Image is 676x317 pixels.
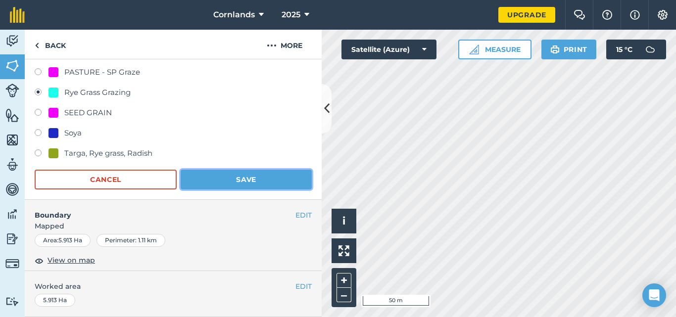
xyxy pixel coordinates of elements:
[630,9,640,21] img: svg+xml;base64,PHN2ZyB4bWxucz0iaHR0cDovL3d3dy53My5vcmcvMjAwMC9zdmciIHdpZHRoPSIxNyIgaGVpZ2h0PSIxNy...
[5,297,19,306] img: svg+xml;base64,PD94bWwgdmVyc2lvbj0iMS4wIiBlbmNvZGluZz0idXRmLTgiPz4KPCEtLSBHZW5lcmF0b3I6IEFkb2JlIE...
[337,288,351,302] button: –
[5,84,19,97] img: svg+xml;base64,PD94bWwgdmVyc2lvbj0iMS4wIiBlbmNvZGluZz0idXRmLTgiPz4KPCEtLSBHZW5lcmF0b3I6IEFkb2JlIE...
[574,10,585,20] img: Two speech bubbles overlapping with the left bubble in the forefront
[35,170,177,189] button: Cancel
[616,40,632,59] span: 15 ° C
[295,210,312,221] button: EDIT
[5,207,19,222] img: svg+xml;base64,PD94bWwgdmVyc2lvbj0iMS4wIiBlbmNvZGluZz0idXRmLTgiPz4KPCEtLSBHZW5lcmF0b3I6IEFkb2JlIE...
[64,66,140,78] div: PASTURE - SP Graze
[5,157,19,172] img: svg+xml;base64,PD94bWwgdmVyc2lvbj0iMS4wIiBlbmNvZGluZz0idXRmLTgiPz4KPCEtLSBHZW5lcmF0b3I6IEFkb2JlIE...
[213,9,255,21] span: Cornlands
[5,257,19,271] img: svg+xml;base64,PD94bWwgdmVyc2lvbj0iMS4wIiBlbmNvZGluZz0idXRmLTgiPz4KPCEtLSBHZW5lcmF0b3I6IEFkb2JlIE...
[25,221,322,231] span: Mapped
[64,107,112,119] div: SEED GRAIN
[5,231,19,246] img: svg+xml;base64,PD94bWwgdmVyc2lvbj0iMS4wIiBlbmNvZGluZz0idXRmLTgiPz4KPCEtLSBHZW5lcmF0b3I6IEFkb2JlIE...
[498,7,555,23] a: Upgrade
[642,283,666,307] div: Open Intercom Messenger
[267,40,277,51] img: svg+xml;base64,PHN2ZyB4bWxucz0iaHR0cDovL3d3dy53My5vcmcvMjAwMC9zdmciIHdpZHRoPSIyMCIgaGVpZ2h0PSIyNC...
[342,215,345,227] span: i
[64,147,152,159] div: Targa, Rye grass, Radish
[35,40,39,51] img: svg+xml;base64,PHN2ZyB4bWxucz0iaHR0cDovL3d3dy53My5vcmcvMjAwMC9zdmciIHdpZHRoPSI5IiBoZWlnaHQ9IjI0Ii...
[606,40,666,59] button: 15 °C
[64,87,131,98] div: Rye Grass Grazing
[338,245,349,256] img: Four arrows, one pointing top left, one top right, one bottom right and the last bottom left
[332,209,356,233] button: i
[5,133,19,147] img: svg+xml;base64,PHN2ZyB4bWxucz0iaHR0cDovL3d3dy53My5vcmcvMjAwMC9zdmciIHdpZHRoPSI1NiIgaGVpZ2h0PSI2MC...
[282,9,300,21] span: 2025
[5,108,19,123] img: svg+xml;base64,PHN2ZyB4bWxucz0iaHR0cDovL3d3dy53My5vcmcvMjAwMC9zdmciIHdpZHRoPSI1NiIgaGVpZ2h0PSI2MC...
[35,234,91,247] div: Area : 5.913 Ha
[35,255,44,267] img: svg+xml;base64,PHN2ZyB4bWxucz0iaHR0cDovL3d3dy53My5vcmcvMjAwMC9zdmciIHdpZHRoPSIxOCIgaGVpZ2h0PSIyNC...
[25,200,295,221] h4: Boundary
[341,40,436,59] button: Satellite (Azure)
[35,281,312,292] span: Worked area
[640,40,660,59] img: svg+xml;base64,PD94bWwgdmVyc2lvbj0iMS4wIiBlbmNvZGluZz0idXRmLTgiPz4KPCEtLSBHZW5lcmF0b3I6IEFkb2JlIE...
[5,182,19,197] img: svg+xml;base64,PD94bWwgdmVyc2lvbj0iMS4wIiBlbmNvZGluZz0idXRmLTgiPz4KPCEtLSBHZW5lcmF0b3I6IEFkb2JlIE...
[601,10,613,20] img: A question mark icon
[469,45,479,54] img: Ruler icon
[97,234,165,247] div: Perimeter : 1.11 km
[295,281,312,292] button: EDIT
[5,58,19,73] img: svg+xml;base64,PHN2ZyB4bWxucz0iaHR0cDovL3d3dy53My5vcmcvMjAwMC9zdmciIHdpZHRoPSI1NiIgaGVpZ2h0PSI2MC...
[458,40,531,59] button: Measure
[541,40,597,59] button: Print
[48,255,95,266] span: View on map
[247,30,322,59] button: More
[657,10,669,20] img: A cog icon
[337,273,351,288] button: +
[64,127,82,139] div: Soya
[10,7,25,23] img: fieldmargin Logo
[5,34,19,48] img: svg+xml;base64,PD94bWwgdmVyc2lvbj0iMS4wIiBlbmNvZGluZz0idXRmLTgiPz4KPCEtLSBHZW5lcmF0b3I6IEFkb2JlIE...
[35,294,75,307] div: 5.913 Ha
[550,44,560,55] img: svg+xml;base64,PHN2ZyB4bWxucz0iaHR0cDovL3d3dy53My5vcmcvMjAwMC9zdmciIHdpZHRoPSIxOSIgaGVpZ2h0PSIyNC...
[181,170,312,189] button: Save
[25,30,76,59] a: Back
[35,255,95,267] button: View on map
